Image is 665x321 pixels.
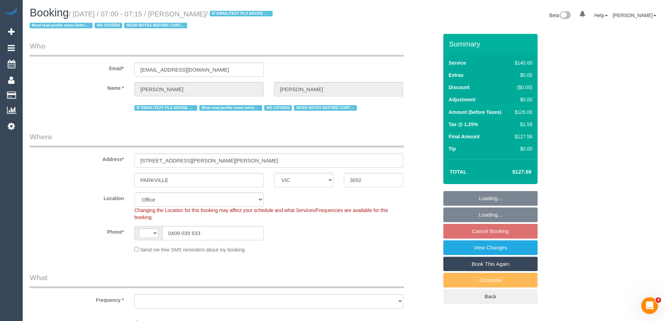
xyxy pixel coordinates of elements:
[24,153,129,163] label: Address*
[450,169,467,175] strong: Total
[30,23,93,28] span: Must read profile notes before altering [PERSON_NAME]
[656,297,661,303] span: 4
[134,207,388,220] span: Changing the Location for this booking may affect your schedule and what Services/Frequencies are...
[549,13,571,18] a: Beta
[449,72,464,79] label: Extras
[264,105,292,111] span: NO COVERS
[449,40,534,48] h3: Summary
[449,109,501,116] label: Amount (before Taxes)
[443,240,538,255] a: View Changes
[594,13,608,18] a: Help
[512,72,532,79] div: $0.00
[512,84,532,91] div: ($0.00)
[449,121,478,128] label: Tax @ 1.25%
[274,82,403,96] input: Last Name*
[124,23,187,28] span: READ NOTES BEFORE CONTACTING ABOUT ACCESS
[24,63,129,72] label: Email*
[344,173,403,187] input: Post Code*
[95,23,122,28] span: NO COVERS
[512,109,532,116] div: $126.00
[199,105,262,111] span: Must read profile notes before altering [PERSON_NAME]
[30,7,69,19] span: Booking
[512,133,532,140] div: $127.58
[24,294,129,304] label: Frequency *
[512,145,532,152] div: $0.00
[30,272,404,288] legend: What
[30,132,404,147] legend: Where
[449,145,456,152] label: Tip
[512,121,532,128] div: $1.58
[449,133,480,140] label: Final Amount
[613,13,656,18] a: [PERSON_NAME]
[512,96,532,103] div: $0.00
[449,84,470,91] label: Discount
[210,11,273,16] span: IF EMAIL/TEXT PLS ADVISE WHAT ADDRESS WE ARE REFERRING TOO
[641,297,658,314] iframe: Intercom live chat
[30,10,275,30] small: / [DATE] / 07:00 - 07:15 / [PERSON_NAME]
[24,192,129,202] label: Location
[294,105,357,111] span: READ NOTES BEFORE CONTACTING ABOUT ACCESS
[162,226,264,240] input: Phone*
[24,226,129,235] label: Phone*
[512,59,532,66] div: $140.00
[134,105,197,111] span: IF EMAIL/TEXT PLS ADVISE WHAT ADDRESS WE ARE REFERRING TOO
[134,63,264,77] input: Email*
[443,257,538,271] a: Book This Again
[449,96,475,103] label: Adjustment
[492,169,531,175] h4: $127.58
[443,289,538,304] a: Back
[30,41,404,57] legend: Who
[4,7,18,17] img: Automaid Logo
[134,82,264,96] input: First Name*
[559,11,571,20] img: New interface
[134,173,264,187] input: Suburb*
[140,247,245,253] span: Send me free SMS reminders about my booking
[24,82,129,92] label: Name *
[449,59,466,66] label: Service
